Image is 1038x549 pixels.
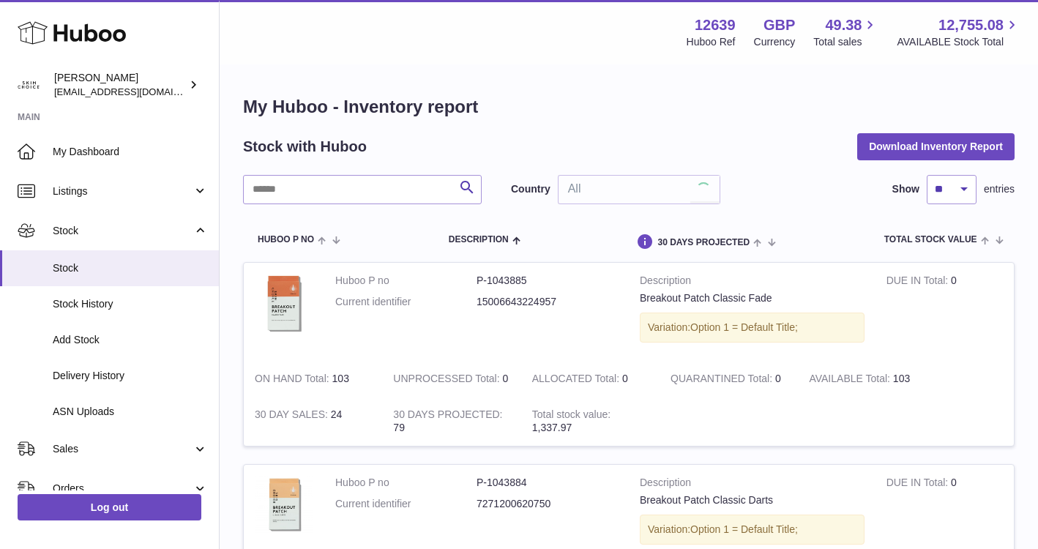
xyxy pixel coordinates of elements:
strong: 30 DAYS PROJECTED [393,408,502,424]
span: Huboo P no [258,235,314,244]
span: Stock [53,261,208,275]
span: AVAILABLE Stock Total [897,35,1020,49]
span: Stock [53,224,193,238]
td: 0 [875,263,1014,361]
span: [EMAIL_ADDRESS][DOMAIN_NAME] [54,86,215,97]
span: Total sales [813,35,878,49]
span: Total stock value [884,235,977,244]
span: Option 1 = Default Title; [690,321,798,333]
td: 0 [382,361,520,397]
button: Download Inventory Report [857,133,1015,160]
strong: UNPROCESSED Total [393,373,502,388]
dd: 7271200620750 [477,497,618,511]
a: 12,755.08 AVAILABLE Stock Total [897,15,1020,49]
label: Country [511,182,550,196]
span: 0 [775,373,781,384]
strong: Total stock value [532,408,611,424]
strong: ALLOCATED Total [532,373,622,388]
span: Listings [53,184,193,198]
span: Add Stock [53,333,208,347]
div: Currency [754,35,796,49]
img: admin@skinchoice.com [18,74,40,96]
strong: Description [640,274,865,291]
strong: Description [640,476,865,493]
strong: QUARANTINED Total [671,373,775,388]
span: Orders [53,482,193,496]
dt: Current identifier [335,497,477,511]
div: Variation: [640,313,865,343]
td: 103 [244,361,382,397]
dt: Huboo P no [335,476,477,490]
span: Description [449,235,509,244]
span: 30 DAYS PROJECTED [657,238,750,247]
a: Log out [18,494,201,520]
dd: P-1043885 [477,274,618,288]
div: Breakout Patch Classic Darts [640,493,865,507]
span: Option 1 = Default Title; [690,523,798,535]
strong: GBP [763,15,795,35]
td: 79 [382,397,520,447]
dd: 15006643224957 [477,295,618,309]
label: Show [892,182,919,196]
span: Stock History [53,297,208,311]
dd: P-1043884 [477,476,618,490]
dt: Current identifier [335,295,477,309]
strong: 30 DAY SALES [255,408,331,424]
span: 49.38 [825,15,862,35]
span: Delivery History [53,369,208,383]
td: 24 [244,397,382,447]
a: 49.38 Total sales [813,15,878,49]
span: 12,755.08 [938,15,1004,35]
strong: ON HAND Total [255,373,332,388]
td: 103 [798,361,936,397]
strong: DUE IN Total [886,274,951,290]
strong: DUE IN Total [886,477,951,492]
span: ASN Uploads [53,405,208,419]
h2: Stock with Huboo [243,137,367,157]
div: [PERSON_NAME] [54,71,186,99]
div: Variation: [640,515,865,545]
img: product image [255,476,313,534]
img: product image [255,274,313,335]
td: 0 [521,361,660,397]
span: My Dashboard [53,145,208,159]
strong: AVAILABLE Total [809,373,892,388]
span: entries [984,182,1015,196]
strong: 12639 [695,15,736,35]
dt: Huboo P no [335,274,477,288]
h1: My Huboo - Inventory report [243,95,1015,119]
div: Breakout Patch Classic Fade [640,291,865,305]
span: 1,337.97 [532,422,572,433]
span: Sales [53,442,193,456]
div: Huboo Ref [687,35,736,49]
